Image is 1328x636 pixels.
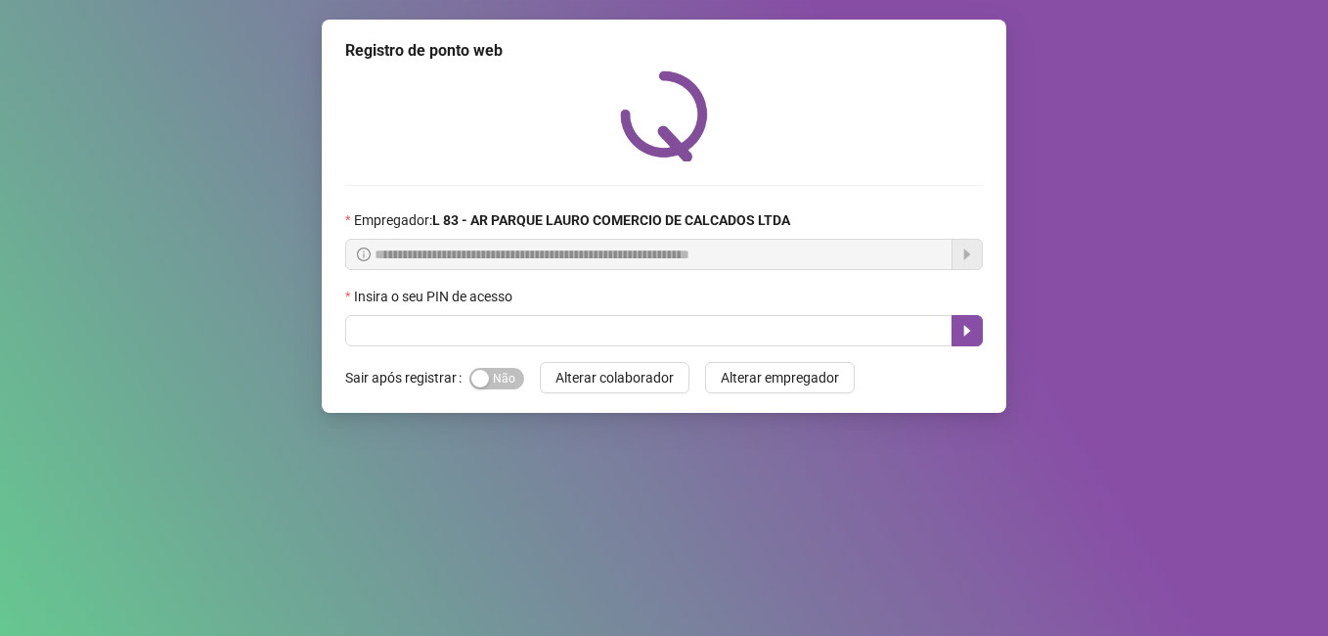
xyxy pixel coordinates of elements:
button: Alterar colaborador [540,362,689,393]
span: caret-right [959,323,975,339]
div: Registro de ponto web [345,39,983,63]
button: Alterar empregador [705,362,855,393]
label: Insira o seu PIN de acesso [345,286,525,307]
label: Sair após registrar [345,362,469,393]
img: QRPoint [620,70,708,161]
strong: L 83 - AR PARQUE LAURO COMERCIO DE CALCADOS LTDA [432,212,790,228]
span: Alterar colaborador [555,367,674,388]
span: Alterar empregador [721,367,839,388]
span: info-circle [357,248,371,261]
span: Empregador : [354,209,790,231]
